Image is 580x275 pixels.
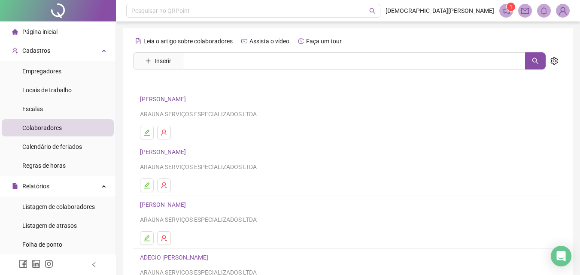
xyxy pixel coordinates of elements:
span: search [532,57,539,64]
div: ARAUNA SERVIÇOS ESPECIALIZADOS LTDA [140,215,556,224]
span: history [298,38,304,44]
a: ADECIO [PERSON_NAME] [140,254,211,261]
span: Assista o vídeo [249,38,289,45]
span: bell [540,7,548,15]
span: left [91,262,97,268]
span: notification [502,7,510,15]
span: setting [550,57,558,65]
div: ARAUNA SERVIÇOS ESPECIALIZADOS LTDA [140,162,556,172]
a: [PERSON_NAME] [140,148,188,155]
span: Folha de ponto [22,241,62,248]
span: file [12,183,18,189]
span: user-add [12,48,18,54]
span: [DEMOGRAPHIC_DATA][PERSON_NAME] [386,6,494,15]
span: Relatórios [22,183,49,190]
span: Faça um tour [306,38,342,45]
span: youtube [241,38,247,44]
a: [PERSON_NAME] [140,96,188,103]
img: 69351 [556,4,569,17]
span: Colaboradores [22,124,62,131]
span: Cadastros [22,47,50,54]
span: Listagem de atrasos [22,222,77,229]
span: file-text [135,38,141,44]
span: edit [143,182,150,189]
span: Leia o artigo sobre colaboradores [143,38,233,45]
span: Empregadores [22,68,61,75]
span: plus [145,58,151,64]
span: mail [521,7,529,15]
span: user-delete [161,129,167,136]
span: facebook [19,260,27,268]
div: Open Intercom Messenger [551,246,571,266]
div: ARAUNA SERVIÇOS ESPECIALIZADOS LTDA [140,109,556,119]
span: Página inicial [22,28,58,35]
span: user-delete [161,235,167,242]
span: instagram [45,260,53,268]
a: [PERSON_NAME] [140,201,188,208]
span: linkedin [32,260,40,268]
span: home [12,29,18,35]
span: Regras de horas [22,162,66,169]
span: Locais de trabalho [22,87,72,94]
span: Calendário de feriados [22,143,82,150]
button: Inserir [138,54,178,68]
span: user-delete [161,182,167,189]
span: 1 [510,4,513,10]
span: search [369,8,376,14]
span: Inserir [155,56,171,66]
span: Listagem de colaboradores [22,203,95,210]
span: Escalas [22,106,43,112]
sup: 1 [507,3,515,11]
span: edit [143,129,150,136]
span: edit [143,235,150,242]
